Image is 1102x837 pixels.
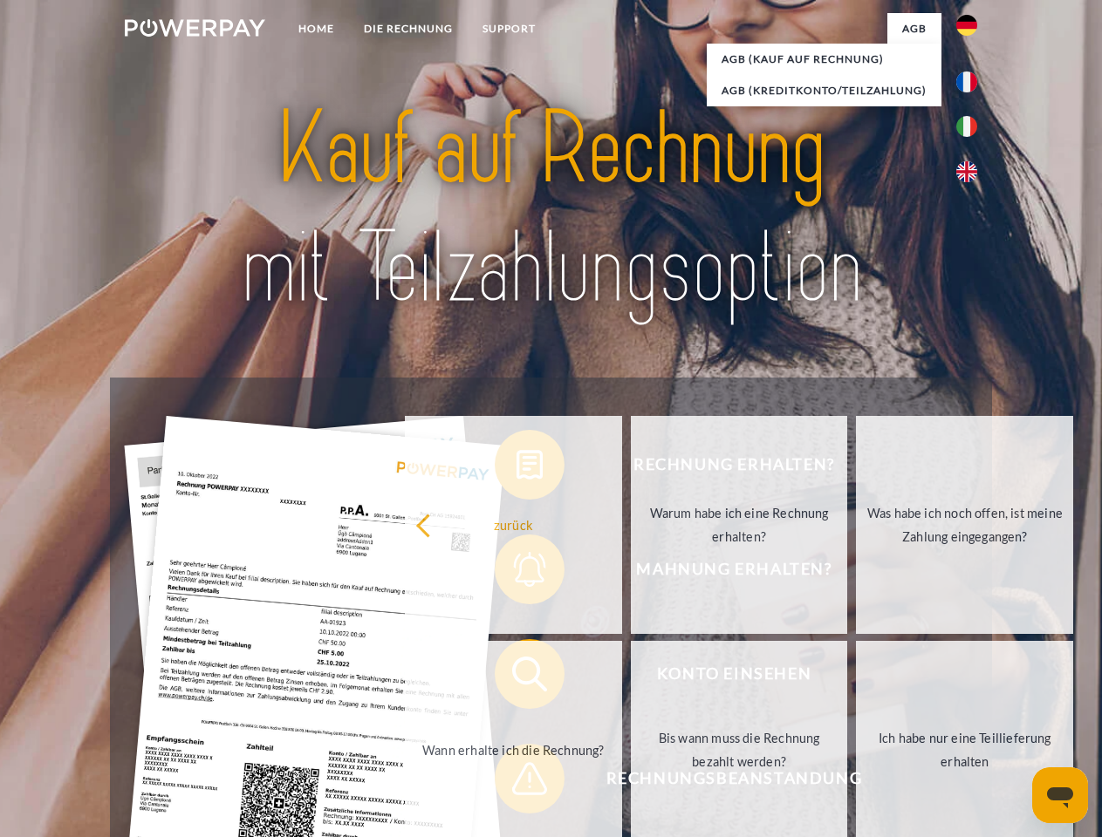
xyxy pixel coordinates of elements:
[887,13,941,44] a: agb
[866,726,1063,773] div: Ich habe nur eine Teillieferung erhalten
[707,44,941,75] a: AGB (Kauf auf Rechnung)
[641,501,838,548] div: Warum habe ich eine Rechnung erhalten?
[641,726,838,773] div: Bis wann muss die Rechnung bezahlt werden?
[956,15,977,36] img: de
[125,19,265,37] img: logo-powerpay-white.svg
[707,75,941,106] a: AGB (Kreditkonto/Teilzahlung)
[468,13,551,44] a: SUPPORT
[856,416,1073,634] a: Was habe ich noch offen, ist meine Zahlung eingegangen?
[1032,767,1088,823] iframe: Schaltfläche zum Öffnen des Messaging-Fensters
[956,71,977,92] img: fr
[956,116,977,137] img: it
[349,13,468,44] a: DIE RECHNUNG
[167,84,935,334] img: title-powerpay_de.svg
[415,513,612,536] div: zurück
[284,13,349,44] a: Home
[415,738,612,761] div: Wann erhalte ich die Rechnung?
[866,501,1063,548] div: Was habe ich noch offen, ist meine Zahlung eingegangen?
[956,161,977,182] img: en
